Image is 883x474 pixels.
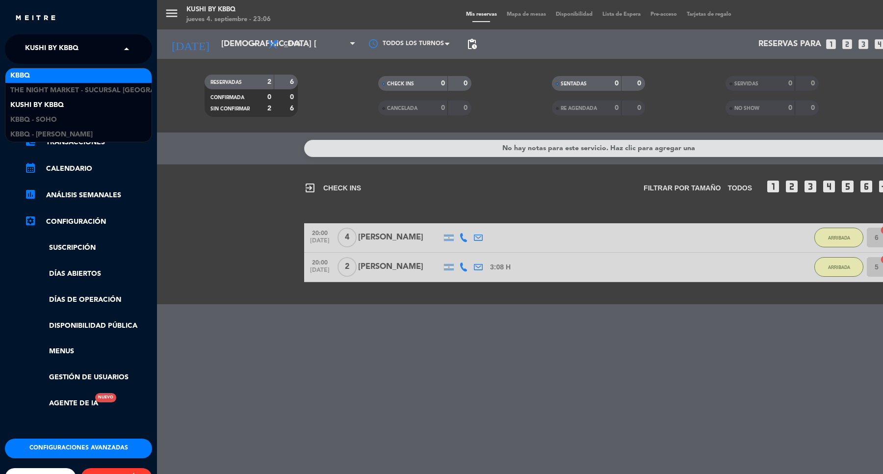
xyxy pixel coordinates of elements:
[25,163,152,175] a: calendar_monthCalendario
[95,393,116,402] div: Nuevo
[15,15,56,22] img: MEITRE
[25,398,98,409] a: Agente de IANuevo
[25,294,152,306] a: Días de Operación
[25,372,152,383] a: Gestión de usuarios
[25,136,152,148] a: account_balance_walletTransacciones
[25,242,152,254] a: Suscripción
[10,70,30,81] span: KBBQ
[25,189,152,201] a: assessmentANÁLISIS SEMANALES
[25,39,78,59] span: Kushi by KBBQ
[5,439,152,458] button: Configuraciones avanzadas
[25,268,152,280] a: Días abiertos
[25,215,36,227] i: settings_applications
[25,188,36,200] i: assessment
[10,114,57,126] span: Kbbq - Soho
[25,346,152,357] a: Menus
[25,162,36,174] i: calendar_month
[25,216,152,228] a: Configuración
[25,320,152,332] a: Disponibilidad pública
[10,100,64,111] span: Kushi by KBBQ
[10,129,93,140] span: Kbbq - [PERSON_NAME]
[466,38,478,50] span: pending_actions
[10,85,195,96] span: The Night Market - Sucursal [GEOGRAPHIC_DATA]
